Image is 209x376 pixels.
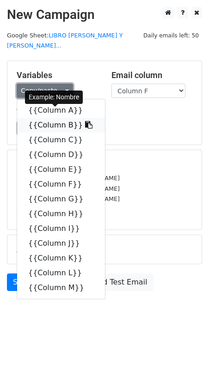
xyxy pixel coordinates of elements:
[7,7,202,23] h2: New Campaign
[17,175,120,182] small: [EMAIL_ADDRESS][DOMAIN_NAME]
[17,185,120,192] small: [EMAIL_ADDRESS][DOMAIN_NAME]
[17,280,105,295] a: {{Column M}}
[17,177,105,192] a: {{Column F}}
[17,206,105,221] a: {{Column H}}
[17,133,105,147] a: {{Column C}}
[140,32,202,39] a: Daily emails left: 50
[17,251,105,266] a: {{Column K}}
[17,221,105,236] a: {{Column I}}
[17,103,105,118] a: {{Column A}}
[163,332,209,376] div: Widget de chat
[17,192,105,206] a: {{Column G}}
[111,70,192,80] h5: Email column
[17,84,73,98] a: Copy/paste...
[7,273,37,291] a: Send
[7,32,123,49] a: LIBRO [PERSON_NAME] Y [PERSON_NAME]...
[83,273,153,291] a: Send Test Email
[17,70,98,80] h5: Variables
[7,32,123,49] small: Google Sheet:
[17,118,105,133] a: {{Column B}}
[17,162,105,177] a: {{Column E}}
[17,236,105,251] a: {{Column J}}
[17,147,105,162] a: {{Column D}}
[25,91,83,104] div: Example: Nombre
[140,30,202,41] span: Daily emails left: 50
[163,332,209,376] iframe: Chat Widget
[17,266,105,280] a: {{Column L}}
[17,195,120,202] small: [EMAIL_ADDRESS][DOMAIN_NAME]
